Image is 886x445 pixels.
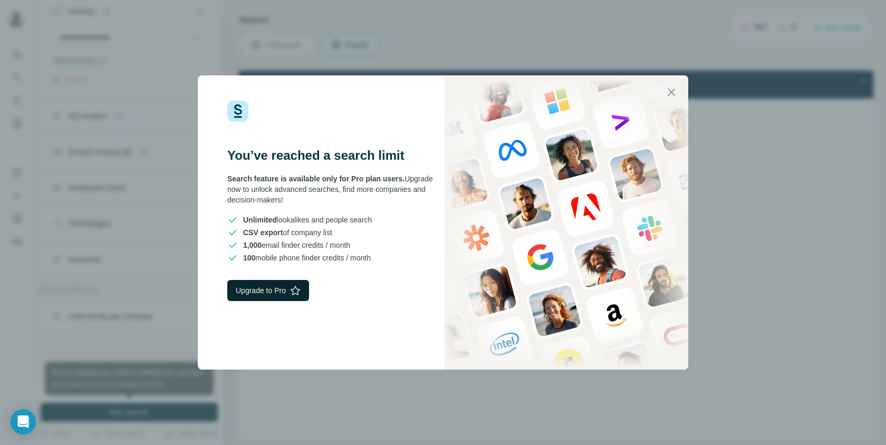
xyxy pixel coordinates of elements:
span: 1,000 [243,241,262,249]
span: of company list [243,227,332,238]
img: Surfe Logo [227,101,248,122]
span: mobile phone finder credits / month [243,253,371,263]
span: email finder credits / month [243,240,350,250]
span: lookalikes and people search [243,215,372,225]
h3: You’ve reached a search limit [227,147,443,164]
div: Open Intercom Messenger [11,409,36,434]
div: Upgrade now to unlock advanced searches, find more companies and decision-makers! [227,173,443,205]
span: 100 [243,254,255,262]
span: Search feature is available only for Pro plan users. [227,175,405,183]
button: Upgrade to Pro [227,280,309,301]
span: CSV export [243,228,283,237]
div: Watch our October Product update [245,2,390,25]
span: Unlimited [243,216,277,224]
img: Surfe Stock Photo - showing people and technologies [445,75,688,370]
div: Close Step [619,4,630,15]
